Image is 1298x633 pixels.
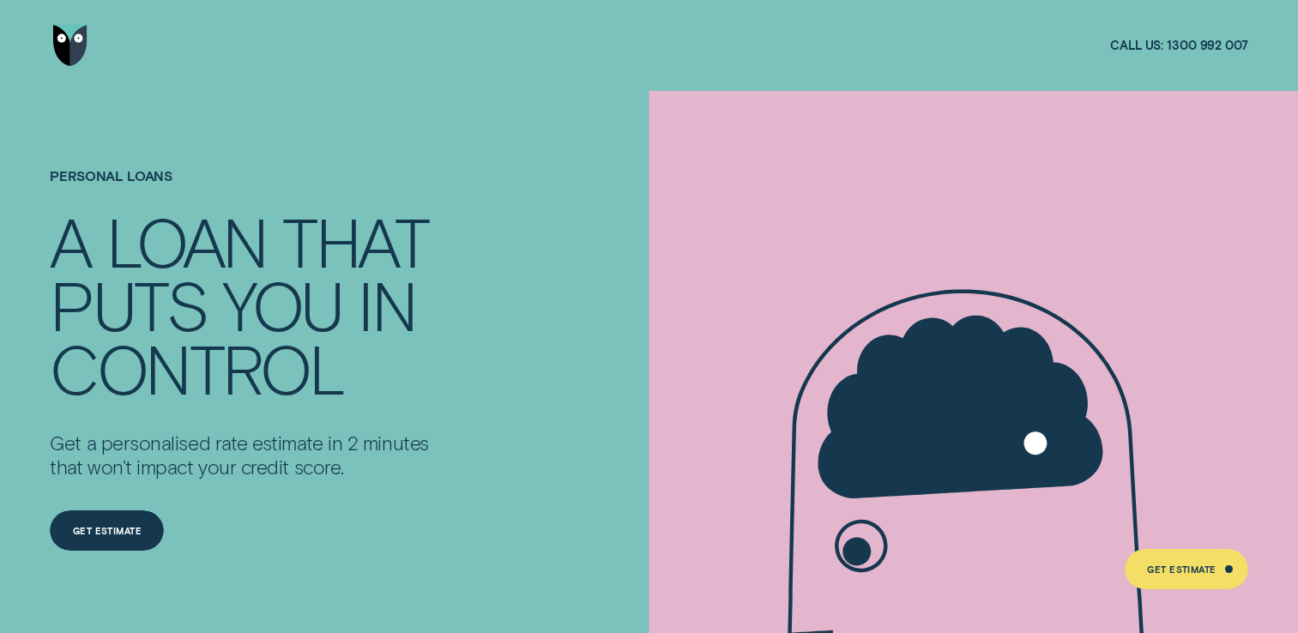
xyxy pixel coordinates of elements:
h1: Personal Loans [50,168,444,210]
h4: A LOAN THAT PUTS YOU IN CONTROL [50,209,444,400]
span: 1300 992 007 [1167,38,1247,54]
p: Get a personalised rate estimate in 2 minutes that won't impact your credit score. [50,431,444,479]
div: IN [358,273,415,336]
span: Call us: [1110,38,1163,54]
div: LOAN [106,209,267,273]
div: A [50,209,90,273]
div: CONTROL [50,336,343,400]
div: YOU [222,273,341,336]
div: THAT [282,209,427,273]
img: Wisr [53,25,88,66]
a: Call us:1300 992 007 [1110,38,1247,54]
a: Get Estimate [50,510,164,552]
a: Get Estimate [1125,549,1248,590]
div: PUTS [50,273,207,336]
